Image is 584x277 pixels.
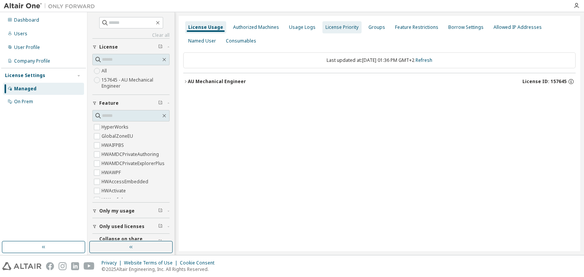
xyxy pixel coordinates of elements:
[183,73,576,90] button: AU Mechanical EngineerLicense ID: 157645
[102,141,125,150] label: HWAIFPBS
[92,39,170,55] button: License
[102,159,166,168] label: HWAMDCPrivateExplorerPlus
[99,44,118,50] span: License
[92,32,170,38] a: Clear all
[522,79,567,85] span: License ID: 157645
[158,223,163,230] span: Clear filter
[102,195,126,205] label: HWAcufwh
[14,17,39,23] div: Dashboard
[395,24,438,30] div: Feature Restrictions
[4,2,99,10] img: Altair One
[494,24,542,30] div: Allowed IP Addresses
[99,208,135,214] span: Only my usage
[102,186,127,195] label: HWActivate
[102,66,108,76] label: All
[84,262,95,270] img: youtube.svg
[99,236,158,248] span: Collapse on share string
[102,266,219,272] p: © 2025 Altair Engineering, Inc. All Rights Reserved.
[5,72,45,79] div: License Settings
[448,24,484,30] div: Borrow Settings
[99,223,144,230] span: Only used licenses
[14,58,50,64] div: Company Profile
[102,123,130,132] label: HyperWorks
[124,260,180,266] div: Website Terms of Use
[368,24,385,30] div: Groups
[102,132,135,141] label: GlobalZoneEU
[46,262,54,270] img: facebook.svg
[14,44,40,50] div: User Profile
[59,262,67,270] img: instagram.svg
[102,177,150,186] label: HWAccessEmbedded
[158,100,163,106] span: Clear filter
[92,203,170,219] button: Only my usage
[180,260,219,266] div: Cookie Consent
[188,79,246,85] div: AU Mechanical Engineer
[158,44,163,50] span: Clear filter
[188,38,216,44] div: Named User
[102,260,124,266] div: Privacy
[71,262,79,270] img: linkedin.svg
[92,95,170,112] button: Feature
[158,239,163,245] span: Clear filter
[289,24,316,30] div: Usage Logs
[183,52,576,68] div: Last updated at: [DATE] 01:36 PM GMT+2
[102,168,122,177] label: HWAWPF
[158,208,163,214] span: Clear filter
[2,262,41,270] img: altair_logo.svg
[325,24,359,30] div: License Priority
[226,38,256,44] div: Consumables
[102,76,170,91] label: 157645 - AU Mechanical Engineer
[188,24,223,30] div: License Usage
[14,86,36,92] div: Managed
[14,31,27,37] div: Users
[99,100,119,106] span: Feature
[233,24,279,30] div: Authorized Machines
[102,150,160,159] label: HWAMDCPrivateAuthoring
[92,218,170,235] button: Only used licenses
[416,57,432,63] a: Refresh
[14,99,33,105] div: On Prem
